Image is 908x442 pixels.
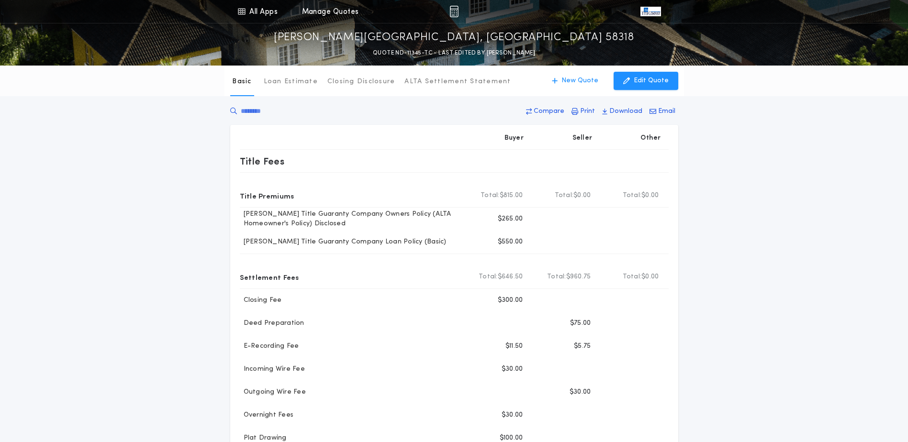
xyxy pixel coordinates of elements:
[240,365,305,374] p: Incoming Wire Fee
[240,296,282,305] p: Closing Fee
[481,191,500,200] b: Total:
[640,7,661,16] img: vs-icon
[498,237,523,247] p: $550.00
[498,214,523,224] p: $265.00
[547,272,566,282] b: Total:
[542,72,608,90] button: New Quote
[274,30,634,45] p: [PERSON_NAME][GEOGRAPHIC_DATA], [GEOGRAPHIC_DATA] 58318
[570,387,591,397] p: $30.00
[647,103,678,120] button: Email
[240,154,285,169] p: Title Fees
[641,272,659,282] span: $0.00
[555,191,574,200] b: Total:
[534,107,564,116] p: Compare
[502,410,523,420] p: $30.00
[609,107,642,116] p: Download
[640,133,661,143] p: Other
[523,103,567,120] button: Compare
[240,410,294,420] p: Overnight Fees
[502,365,523,374] p: $30.00
[572,133,593,143] p: Seller
[623,272,642,282] b: Total:
[327,77,395,87] p: Closing Disclosure
[240,269,299,285] p: Settlement Fees
[623,191,642,200] b: Total:
[574,342,591,351] p: $5.75
[500,191,523,200] span: $815.00
[498,296,523,305] p: $300.00
[498,272,523,282] span: $646.50
[569,103,598,120] button: Print
[479,272,498,282] b: Total:
[504,133,524,143] p: Buyer
[240,237,447,247] p: [PERSON_NAME] Title Guaranty Company Loan Policy (Basic)
[240,210,463,229] p: [PERSON_NAME] Title Guaranty Company Owners Policy (ALTA Homeowner's Policy) Disclosed
[599,103,645,120] button: Download
[573,191,591,200] span: $0.00
[641,191,659,200] span: $0.00
[505,342,523,351] p: $11.50
[449,6,459,17] img: img
[264,77,318,87] p: Loan Estimate
[404,77,511,87] p: ALTA Settlement Statement
[634,76,669,86] p: Edit Quote
[580,107,595,116] p: Print
[614,72,678,90] button: Edit Quote
[373,48,535,58] p: QUOTE ND-11345-TC - LAST EDITED BY [PERSON_NAME]
[566,272,591,282] span: $960.75
[240,342,299,351] p: E-Recording Fee
[658,107,675,116] p: Email
[561,76,598,86] p: New Quote
[240,319,304,328] p: Deed Preparation
[240,188,294,203] p: Title Premiums
[232,77,251,87] p: Basic
[240,387,306,397] p: Outgoing Wire Fee
[570,319,591,328] p: $75.00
